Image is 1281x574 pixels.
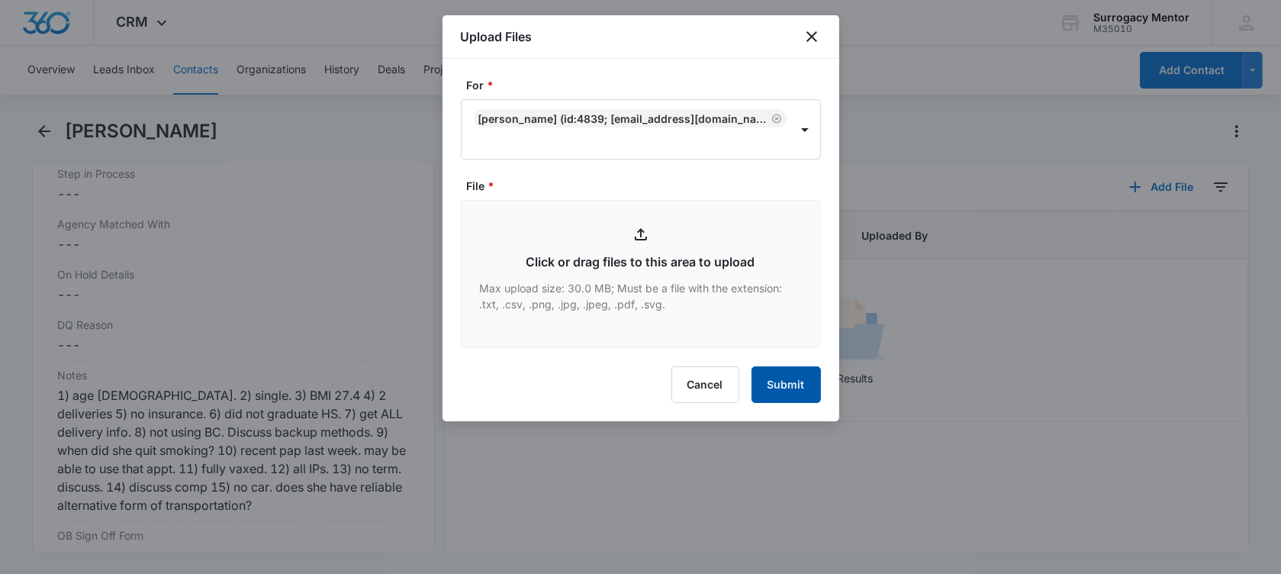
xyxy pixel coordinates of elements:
div: [PERSON_NAME] (ID:4839; [EMAIL_ADDRESS][DOMAIN_NAME]; [PHONE_NUMBER]) [478,112,768,125]
button: close [803,27,821,46]
label: For [467,77,827,93]
div: Remove Rebecca Arana (ID:4839; kakedup187@icloud.com; +15802785957) [768,113,782,124]
label: File [467,178,827,194]
button: Cancel [671,366,739,403]
h1: Upload Files [461,27,533,46]
button: Submit [752,366,821,403]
